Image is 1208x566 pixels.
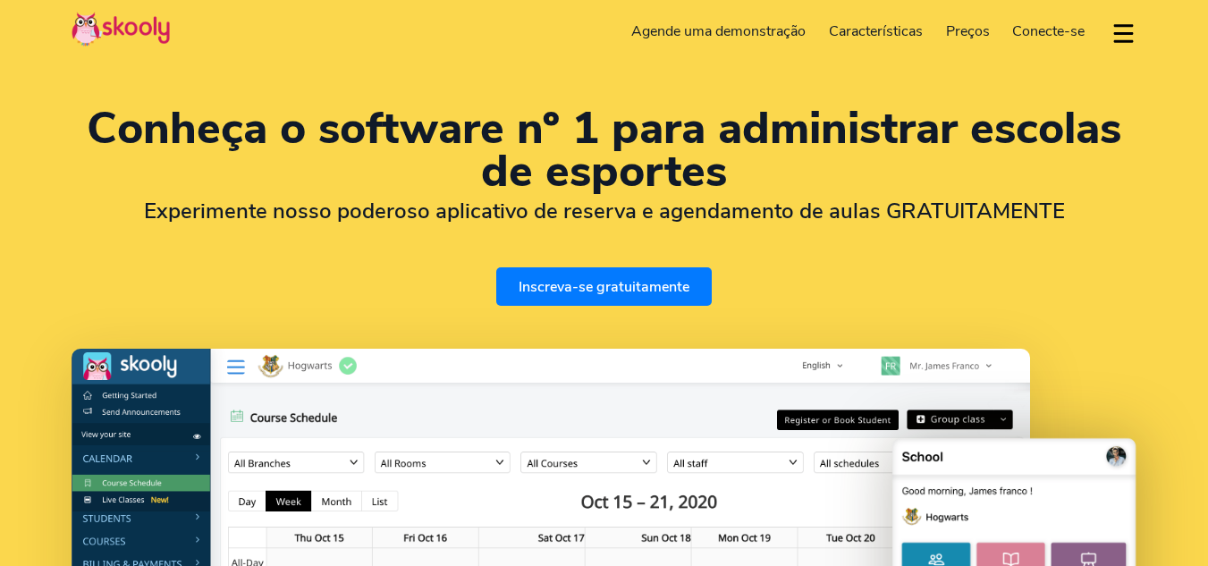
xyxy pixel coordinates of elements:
a: Inscreva-se gratuitamente [496,267,712,306]
a: Agende uma demonstração [621,17,818,46]
a: Preços [934,17,1001,46]
a: Características [817,17,934,46]
a: Conecte-se [1001,17,1096,46]
h1: Conheça o software nº 1 para administrar escolas de esportes [72,107,1136,193]
span: Conecte-se [1012,21,1085,41]
h2: Experimente nosso poderoso aplicativo de reserva e agendamento de aulas GRATUITAMENTE [72,198,1136,224]
img: Skooly [72,12,170,46]
span: Preços [946,21,990,41]
button: dropdown menu [1111,13,1136,54]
